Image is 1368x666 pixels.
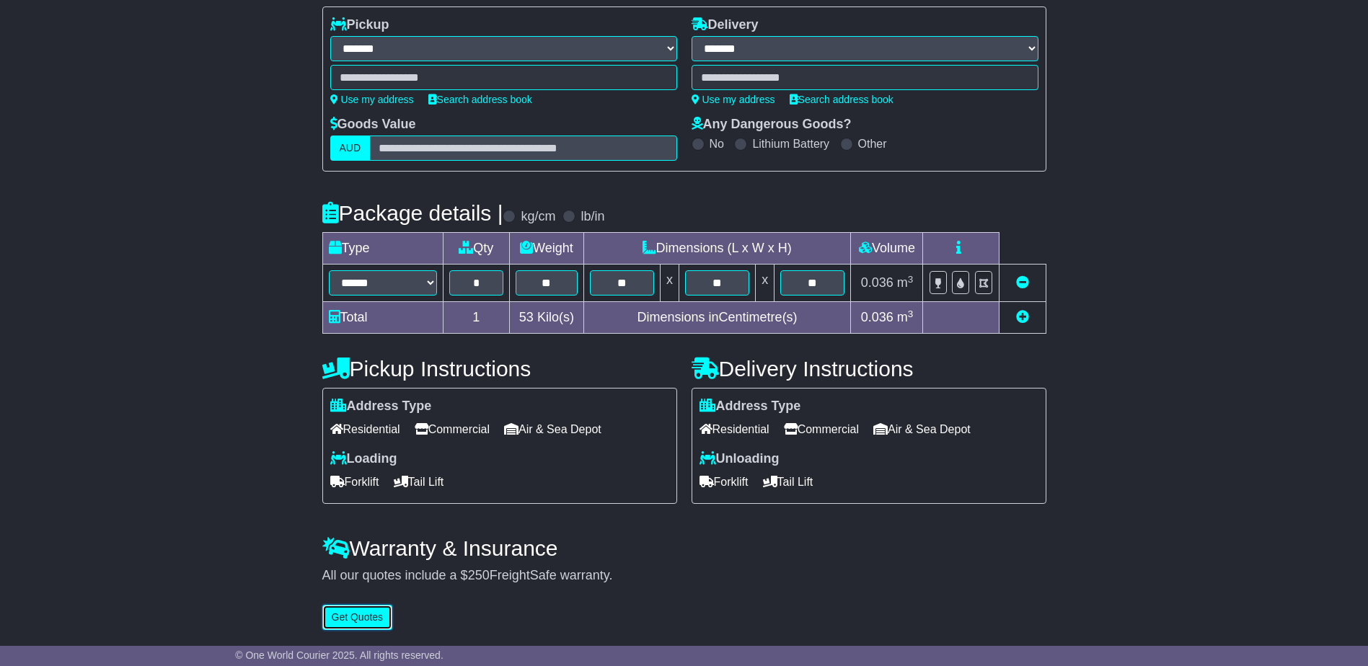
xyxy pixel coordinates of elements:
[1016,310,1029,324] a: Add new item
[510,302,584,334] td: Kilo(s)
[504,418,601,440] span: Air & Sea Depot
[790,94,893,105] a: Search address book
[756,265,775,302] td: x
[322,357,677,381] h4: Pickup Instructions
[897,310,914,324] span: m
[692,94,775,105] a: Use my address
[763,471,813,493] span: Tail Lift
[692,17,759,33] label: Delivery
[415,418,490,440] span: Commercial
[428,94,532,105] a: Search address book
[861,275,893,290] span: 0.036
[330,117,416,133] label: Goods Value
[330,399,432,414] label: Address Type
[660,265,679,302] td: x
[521,209,555,225] label: kg/cm
[330,94,414,105] a: Use my address
[700,399,801,414] label: Address Type
[583,302,851,334] td: Dimensions in Centimetre(s)
[692,357,1046,381] h4: Delivery Instructions
[330,451,397,467] label: Loading
[322,605,393,630] button: Get Quotes
[700,451,780,467] label: Unloading
[784,418,859,440] span: Commercial
[322,201,503,225] h4: Package details |
[468,568,490,582] span: 250
[858,137,887,151] label: Other
[330,136,371,161] label: AUD
[235,649,444,661] span: © One World Courier 2025. All rights reserved.
[873,418,971,440] span: Air & Sea Depot
[908,308,914,319] sup: 3
[322,233,443,265] td: Type
[851,233,923,265] td: Volume
[394,471,444,493] span: Tail Lift
[519,310,534,324] span: 53
[692,117,852,133] label: Any Dangerous Goods?
[581,209,604,225] label: lb/in
[322,568,1046,584] div: All our quotes include a $ FreightSafe warranty.
[322,536,1046,560] h4: Warranty & Insurance
[443,302,510,334] td: 1
[897,275,914,290] span: m
[752,137,829,151] label: Lithium Battery
[861,310,893,324] span: 0.036
[700,471,749,493] span: Forklift
[330,17,389,33] label: Pickup
[908,274,914,285] sup: 3
[710,137,724,151] label: No
[330,418,400,440] span: Residential
[510,233,584,265] td: Weight
[583,233,851,265] td: Dimensions (L x W x H)
[322,302,443,334] td: Total
[443,233,510,265] td: Qty
[330,471,379,493] span: Forklift
[700,418,769,440] span: Residential
[1016,275,1029,290] a: Remove this item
